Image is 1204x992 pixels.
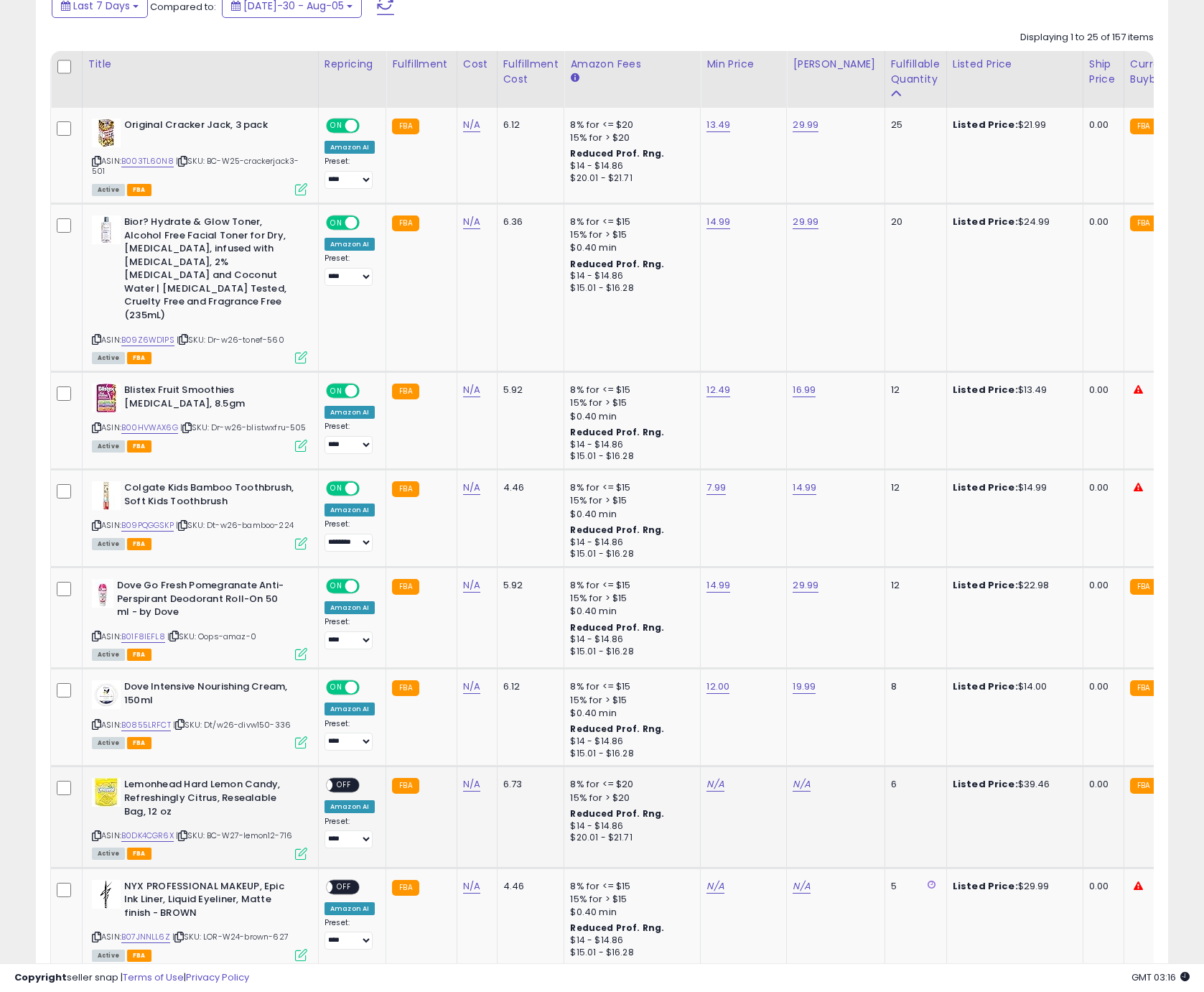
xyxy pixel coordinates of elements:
div: 8% for <= $15 [570,384,689,397]
span: All listings currently available for purchase on Amazon [92,352,125,364]
div: $15.01 - $16.28 [570,548,689,560]
span: ON [327,120,345,132]
b: NYX PROFESSIONAL MAKEUP, Epic Ink Liner, Liquid Eyeliner, Matte finish - BROWN [124,880,299,924]
div: $0.40 min [570,410,689,423]
a: B0855LRFCT [121,719,171,731]
b: Original Cracker Jack, 3 pack [124,119,299,136]
span: | SKU: LOR-W24-brown-627 [172,931,289,942]
span: | SKU: Dr-w26-blistwxfru-505 [180,422,307,433]
b: Listed Price: [953,118,1018,131]
span: OFF [358,580,381,593]
div: Amazon Fees [570,57,694,72]
div: 25 [891,119,935,131]
div: $14 - $14.86 [570,634,689,646]
img: 41TAHR5IbWL._SL40_.jpg [92,680,121,709]
div: 0.00 [1089,778,1113,791]
a: 16.99 [793,383,816,397]
div: $14 - $14.86 [570,820,689,833]
div: 8% for <= $15 [570,880,689,893]
div: ASIN: [92,384,307,450]
span: FBA [127,538,151,550]
div: $24.99 [953,215,1072,228]
span: ON [327,682,345,694]
div: 6.36 [503,215,554,228]
div: 15% for > $15 [570,228,689,241]
div: $14 - $14.86 [570,270,689,282]
div: Fulfillment [392,57,450,72]
span: FBA [127,184,151,196]
b: Dove Go Fresh Pomegranate Anti-Perspirant Deodorant Roll-On 50 ml - by Dove [117,579,291,623]
div: 8 [891,680,935,693]
b: Listed Price: [953,383,1018,397]
div: Preset: [325,918,375,950]
a: N/A [463,215,480,229]
div: $0.40 min [570,508,689,521]
a: N/A [706,879,724,894]
a: 14.99 [706,578,730,593]
span: OFF [358,120,381,132]
span: All listings currently available for purchase on Amazon [92,538,125,550]
div: $0.40 min [570,241,689,254]
small: FBA [392,481,419,497]
a: 14.99 [793,481,816,495]
div: Min Price [706,57,780,72]
div: 0.00 [1089,880,1113,893]
div: 4.46 [503,481,554,494]
b: Reduced Prof. Rng. [570,922,664,934]
img: 31MvDp00FSL._SL40_.jpg [92,579,113,608]
div: Current Buybox Price [1130,57,1204,87]
div: 6.12 [503,119,554,131]
div: 15% for > $15 [570,397,689,409]
div: Preset: [325,617,375,649]
div: 6 [891,778,935,791]
div: Title [88,57,312,72]
small: FBA [1130,215,1157,231]
div: ASIN: [92,680,307,747]
div: Amazon AI [325,902,375,915]
div: $15.01 - $16.28 [570,646,689,658]
div: $22.98 [953,579,1072,592]
div: Fulfillable Quantity [891,57,941,87]
div: ASIN: [92,579,307,659]
div: Preset: [325,157,375,189]
a: 19.99 [793,680,816,694]
span: | SKU: Dt/w26-divw150-336 [173,719,291,731]
div: 15% for > $15 [570,694,689,707]
div: 15% for > $15 [570,494,689,507]
a: B09PQGGSKP [121,519,174,532]
a: Terms of Use [123,970,184,984]
div: $0.40 min [570,605,689,618]
div: 0.00 [1089,215,1113,228]
img: 51tH4l5Sx+L._SL40_.jpg [92,778,121,807]
span: All listings currently available for purchase on Amazon [92,737,125,749]
div: $20.01 - $21.71 [570,172,689,185]
a: B07JNNLL6Z [121,931,170,943]
div: 0.00 [1089,680,1113,693]
a: B01F8IEFL8 [121,631,165,643]
div: Preset: [325,422,375,454]
a: 29.99 [793,578,818,593]
div: 12 [891,579,935,592]
div: $29.99 [953,880,1072,893]
div: Preset: [325,519,375,552]
div: 8% for <= $15 [570,481,689,494]
img: 31X--tcqI7L._SL40_.jpg [92,481,121,510]
div: $21.99 [953,119,1072,131]
span: FBA [127,848,151,860]
div: Preset: [325,817,375,849]
span: FBA [127,440,151,453]
a: B003TL60N8 [121,155,174,167]
b: Listed Price: [953,215,1018,228]
small: FBA [392,119,419,134]
span: FBA [127,649,151,661]
small: FBA [392,778,419,794]
b: Dove Intensive Nourishing Cream, 150ml [124,680,299,710]
div: $14.00 [953,680,1072,693]
div: 5.92 [503,384,554,397]
div: 4.46 [503,880,554,893]
div: 12 [891,481,935,494]
small: FBA [392,579,419,595]
div: $14.99 [953,481,1072,494]
a: B0DK4CGR6X [121,830,174,842]
span: OFF [358,483,381,495]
